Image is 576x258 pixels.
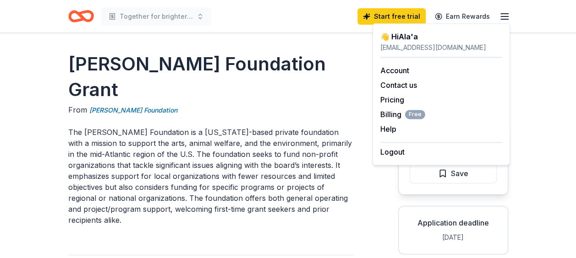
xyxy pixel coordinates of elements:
h1: [PERSON_NAME] Foundation Grant [68,51,354,102]
button: Together for brighter future [101,7,211,26]
span: Together for brighter future [120,11,193,22]
p: The [PERSON_NAME] Foundation is a [US_STATE]-based private foundation with a mission to support t... [68,127,354,226]
a: Account [380,66,409,75]
a: [PERSON_NAME] Foundation [89,105,177,116]
a: Pricing [380,95,404,104]
button: Help [380,124,396,134]
div: From [68,104,354,116]
a: Start free trial [357,8,426,25]
a: Earn Rewards [429,8,495,25]
button: Logout [380,146,405,157]
button: Save [410,163,497,183]
div: [EMAIL_ADDRESS][DOMAIN_NAME] [380,42,502,53]
span: Billing [380,109,425,120]
span: Free [405,110,425,119]
div: Application deadline [406,217,500,228]
div: 👋 Hi Ala'a [380,31,502,42]
div: [DATE] [406,232,500,243]
button: Contact us [380,80,417,91]
span: Save [451,167,468,179]
button: BillingFree [380,109,425,120]
a: Home [68,5,94,27]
